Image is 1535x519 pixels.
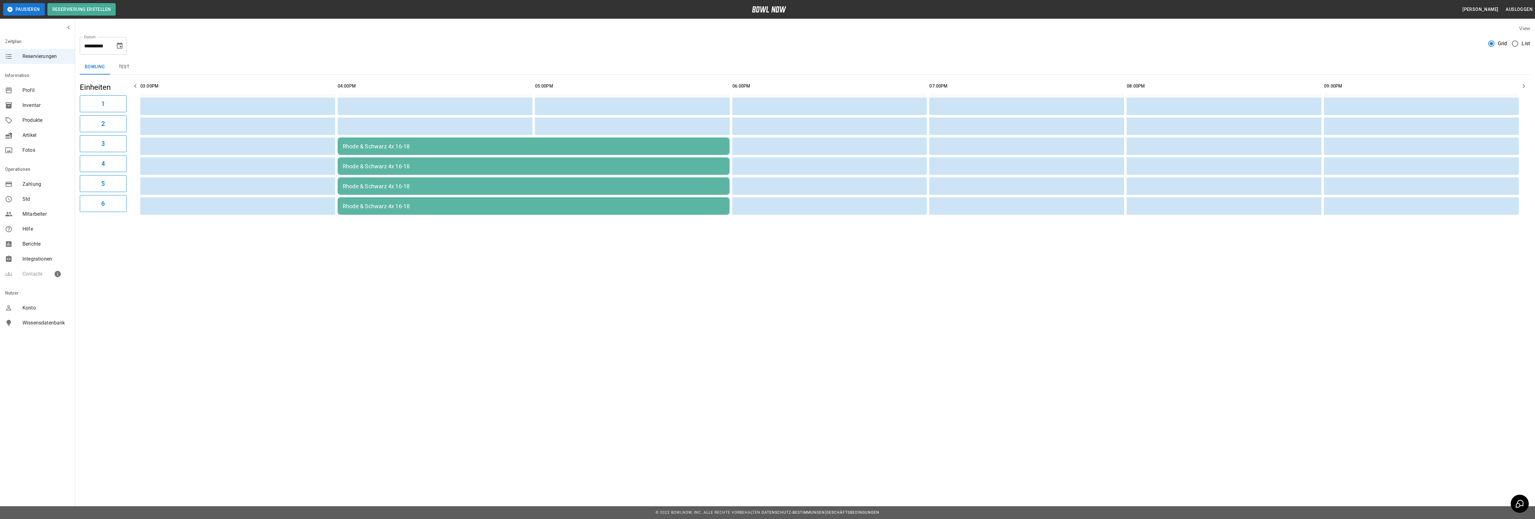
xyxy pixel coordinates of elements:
[113,40,126,52] button: Choose date, selected date is 13. Nov. 2025
[22,87,70,94] span: Profil
[80,115,127,132] button: 2
[110,60,138,74] button: test
[343,143,725,150] div: Rhode & Schwarz 4x 16-18
[338,77,532,95] th: 04:00PM
[80,60,110,74] button: Bowling
[22,102,70,109] span: Inventar
[80,175,127,192] button: 5
[22,180,70,188] span: Zahlung
[1127,77,1321,95] th: 08:00PM
[929,77,1124,95] th: 07:00PM
[535,77,730,95] th: 05:00PM
[22,225,70,233] span: Hilfe
[3,3,45,16] button: Pausieren
[47,3,116,16] button: Reservierung erstellen
[656,510,762,515] span: © 2022 BowlNow, Inc. Alle Rechte vorbehalten.
[762,510,825,515] a: Datenschutz-Bestimmungen
[101,159,105,169] h6: 4
[80,135,127,152] button: 3
[101,119,105,129] h6: 2
[22,117,70,124] span: Produkte
[22,132,70,139] span: Artikel
[80,155,127,172] button: 4
[22,240,70,248] span: Berichte
[101,179,105,189] h6: 5
[138,75,1521,217] table: sticky table
[1498,40,1507,47] span: Grid
[22,319,70,327] span: Wissensdatenbank
[22,53,70,60] span: Reservierungen
[140,77,335,95] th: 03:00PM
[343,163,725,170] div: Rhode & Schwarz 4x 16-18
[1522,40,1530,47] span: List
[80,60,1530,74] div: inventory tabs
[732,77,927,95] th: 06:00PM
[22,255,70,263] span: Integrationen
[1519,26,1530,31] label: View
[826,510,879,515] a: Geschäftsbedingungen
[22,304,70,312] span: Konto
[22,195,70,203] span: Std
[22,147,70,154] span: Fotos
[80,95,127,112] button: 1
[80,82,127,92] h5: Einheiten
[343,183,725,190] div: Rhode & Schwarz 4x 16-18
[101,99,105,109] h6: 1
[80,195,127,212] button: 6
[1503,4,1535,15] button: Ausloggen
[1324,77,1519,95] th: 09:00PM
[101,199,105,209] h6: 6
[101,139,105,149] h6: 3
[22,210,70,218] span: Mitarbeiter
[752,6,786,12] img: logo
[343,203,725,209] div: Rhode & Schwarz 4x 16-18
[1460,4,1501,15] button: [PERSON_NAME]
